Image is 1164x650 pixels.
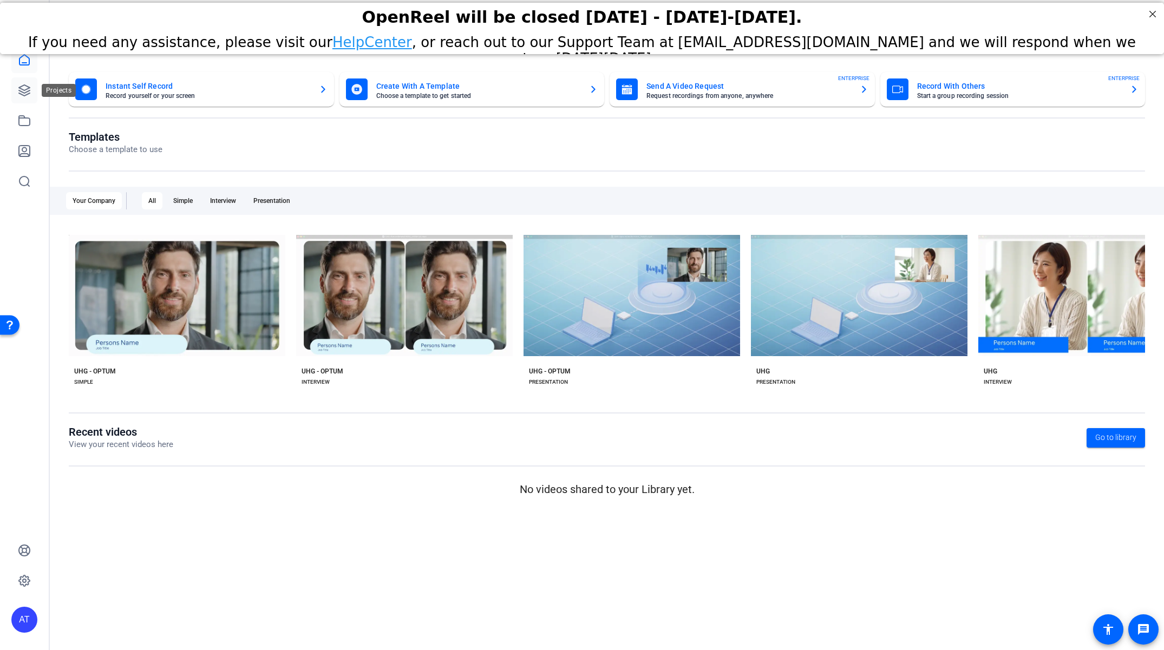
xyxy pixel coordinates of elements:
div: OpenReel will be closed [DATE] - [DATE]-[DATE]. [14,5,1150,24]
mat-card-title: Create With A Template [376,80,581,93]
mat-icon: accessibility [1102,623,1115,636]
mat-card-title: Instant Self Record [106,80,310,93]
a: HelpCenter [332,31,412,48]
div: Simple [167,192,199,209]
div: SIMPLE [74,378,93,386]
div: UHG - OPTUM [529,367,571,376]
div: UHG [756,367,770,376]
div: Presentation [247,192,297,209]
div: Interview [204,192,243,209]
mat-card-subtitle: Start a group recording session [917,93,1122,99]
div: AT [11,607,37,633]
mat-card-title: Send A Video Request [646,80,851,93]
button: Record With OthersStart a group recording sessionENTERPRISE [880,72,1146,107]
div: INTERVIEW [302,378,330,386]
mat-card-subtitle: Choose a template to get started [376,93,581,99]
span: ENTERPRISE [838,74,869,82]
mat-card-title: Record With Others [917,80,1122,93]
mat-card-subtitle: Request recordings from anyone, anywhere [646,93,851,99]
div: UHG - OPTUM [74,367,116,376]
mat-card-subtitle: Record yourself or your screen [106,93,310,99]
h1: Templates [69,130,162,143]
div: Projects [42,84,76,97]
div: INTERVIEW [984,378,1012,386]
button: Create With A TemplateChoose a template to get started [339,72,605,107]
span: Go to library [1095,432,1136,443]
button: Send A Video RequestRequest recordings from anyone, anywhereENTERPRISE [610,72,875,107]
div: PRESENTATION [529,378,568,386]
a: Go to library [1087,428,1145,448]
h1: Recent videos [69,425,173,438]
mat-icon: message [1137,623,1150,636]
div: All [142,192,162,209]
p: Choose a template to use [69,143,162,156]
p: No videos shared to your Library yet. [69,481,1145,497]
button: Instant Self RecordRecord yourself or your screen [69,72,334,107]
div: PRESENTATION [756,378,795,386]
div: UHG - OPTUM [302,367,343,376]
div: Your Company [66,192,122,209]
p: View your recent videos here [69,438,173,451]
span: ENTERPRISE [1108,74,1140,82]
span: If you need any assistance, please visit our , or reach out to our Support Team at [EMAIL_ADDRESS... [28,31,1136,64]
div: UHG [984,367,997,376]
